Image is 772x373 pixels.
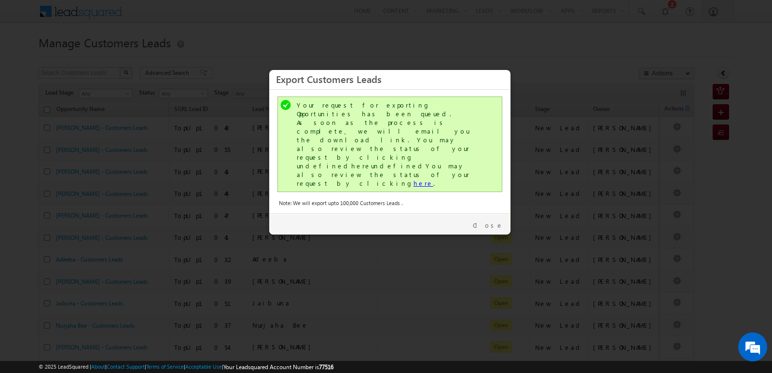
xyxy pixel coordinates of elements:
[319,363,333,371] span: 77516
[91,363,105,370] a: About
[185,363,222,370] a: Acceptable Use
[16,51,41,63] img: d_60004797649_company_0_60004797649
[297,101,485,188] div: Your request for exporting Opportunities has been queued. As soon as the process is complete, we ...
[158,5,181,28] div: Minimize live chat window
[50,51,162,63] div: Chat with us now
[223,363,333,371] span: Your Leadsquared Account Number is
[131,297,175,310] em: Start Chat
[39,362,333,372] span: © 2025 LeadSquared | | | | |
[107,363,145,370] a: Contact Support
[146,363,184,370] a: Terms of Service
[276,70,504,87] h3: Export Customers Leads
[13,89,176,289] textarea: Type your message and hit 'Enter'
[473,221,503,230] a: Close
[279,199,501,207] div: Note: We will export upto 100,000 Customers Leads .
[414,179,433,187] a: here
